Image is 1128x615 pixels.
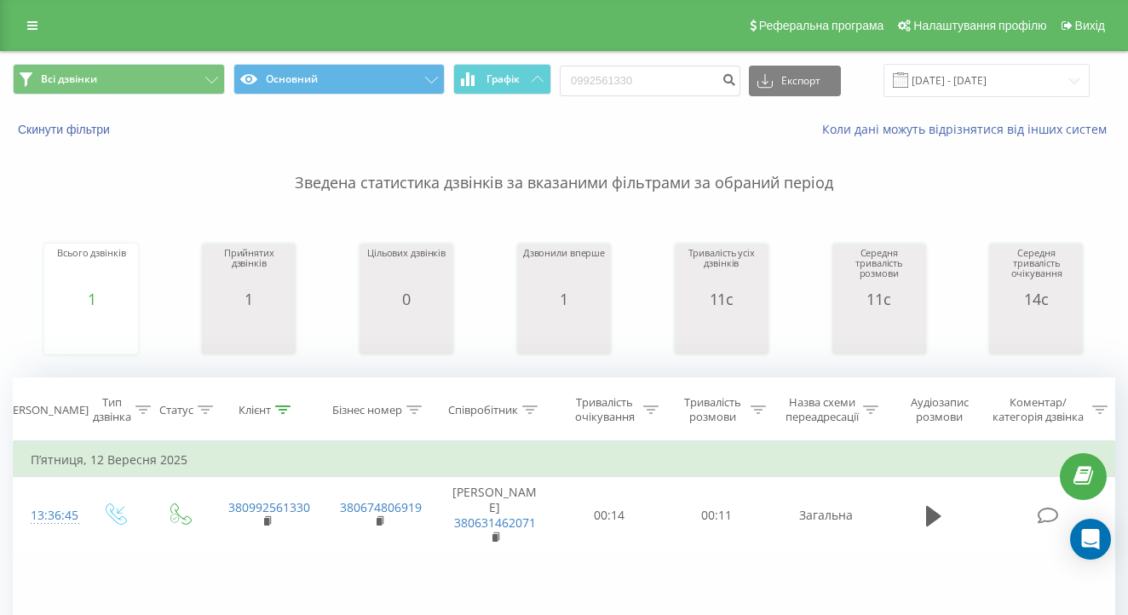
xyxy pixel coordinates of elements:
[555,477,663,555] td: 00:14
[679,290,764,307] div: 11с
[206,290,291,307] div: 1
[239,403,271,417] div: Клієнт
[3,403,89,417] div: [PERSON_NAME]
[993,290,1079,307] div: 14с
[448,403,518,417] div: Співробітник
[786,395,859,424] div: Назва схеми переадресації
[13,138,1115,194] p: Зведена статистика дзвінків за вказаними фільтрами за обраний період
[228,499,310,515] a: 380992561330
[454,514,536,531] a: 380631462071
[486,73,520,85] span: Графік
[435,477,555,555] td: [PERSON_NAME]
[822,121,1115,137] a: Коли дані можуть відрізнятися вiд інших систем
[560,66,740,96] input: Пошук за номером
[31,499,65,532] div: 13:36:45
[159,403,193,417] div: Статус
[453,64,551,95] button: Графік
[571,395,639,424] div: Тривалість очікування
[837,290,922,307] div: 11с
[367,248,446,290] div: Цільових дзвінків
[663,477,770,555] td: 00:11
[93,395,131,424] div: Тип дзвінка
[749,66,841,96] button: Експорт
[523,248,605,290] div: Дзвонили вперше
[988,395,1088,424] div: Коментар/категорія дзвінка
[759,19,884,32] span: Реферальна програма
[233,64,446,95] button: Основний
[13,122,118,137] button: Скинути фільтри
[57,290,125,307] div: 1
[367,290,446,307] div: 0
[1070,519,1111,560] div: Open Intercom Messenger
[523,290,605,307] div: 1
[13,64,225,95] button: Всі дзвінки
[898,395,981,424] div: Аудіозапис розмови
[41,72,97,86] span: Всі дзвінки
[14,443,1115,477] td: П’ятниця, 12 Вересня 2025
[340,499,422,515] a: 380674806919
[993,248,1079,290] div: Середня тривалість очікування
[837,248,922,290] div: Середня тривалість розмови
[332,403,402,417] div: Бізнес номер
[678,395,746,424] div: Тривалість розмови
[913,19,1046,32] span: Налаштування профілю
[679,248,764,290] div: Тривалість усіх дзвінків
[206,248,291,290] div: Прийнятих дзвінків
[57,248,125,290] div: Всього дзвінків
[1075,19,1105,32] span: Вихід
[770,477,882,555] td: Загальна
